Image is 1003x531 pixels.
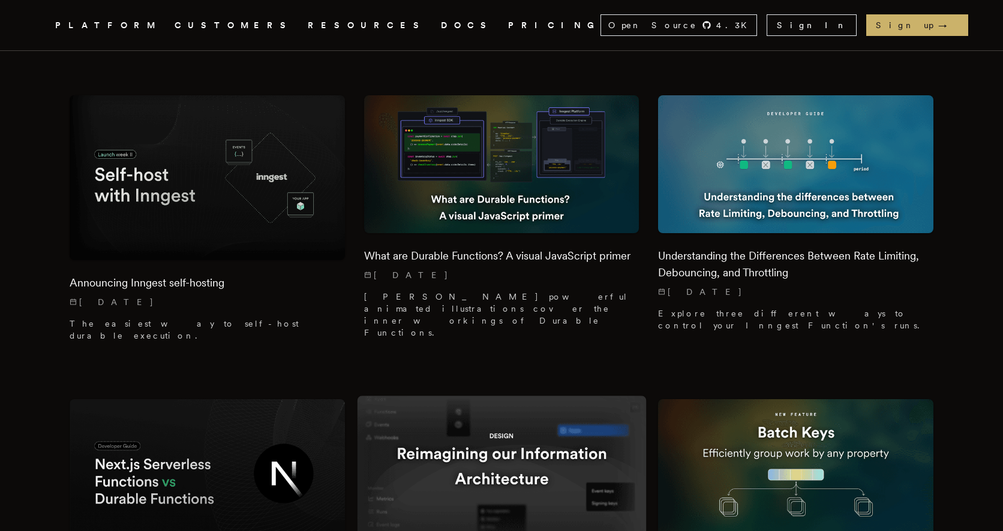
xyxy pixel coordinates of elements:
[364,269,639,281] p: [DATE]
[70,274,345,291] h2: Announcing Inngest self-hosting
[658,248,933,281] h2: Understanding the Differences Between Rate Limiting, Debouncing, and Throttling
[70,95,345,260] img: Featured image for Announcing Inngest self-hosting blog post
[70,318,345,342] p: The easiest way to self-host durable execution.
[508,18,600,33] a: PRICING
[608,19,697,31] span: Open Source
[364,95,639,348] a: Featured image for What are Durable Functions? A visual JavaScript primer blog postWhat are Durab...
[938,19,959,31] span: →
[70,296,345,308] p: [DATE]
[364,291,639,339] p: [PERSON_NAME] powerful animated illustrations cover the inner workings of Durable Functions.
[55,18,160,33] button: PLATFORM
[658,286,933,298] p: [DATE]
[658,95,933,340] a: Featured image for Understanding the Differences Between Rate Limiting, Debouncing, and Throttlin...
[658,307,933,331] p: Explore three different ways to control your Inngest Function's runs.
[70,95,345,351] a: Featured image for Announcing Inngest self-hosting blog postAnnouncing Inngest self-hosting[DATE]...
[866,14,968,36] a: Sign up
[767,14,857,36] a: Sign In
[364,95,639,233] img: Featured image for What are Durable Functions? A visual JavaScript primer blog post
[308,18,427,33] button: RESOURCES
[441,18,494,33] a: DOCS
[364,248,639,264] h2: What are Durable Functions? A visual JavaScript primer
[658,95,933,233] img: Featured image for Understanding the Differences Between Rate Limiting, Debouncing, and Throttlin...
[716,19,754,31] span: 4.3 K
[175,18,293,33] a: CUSTOMERS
